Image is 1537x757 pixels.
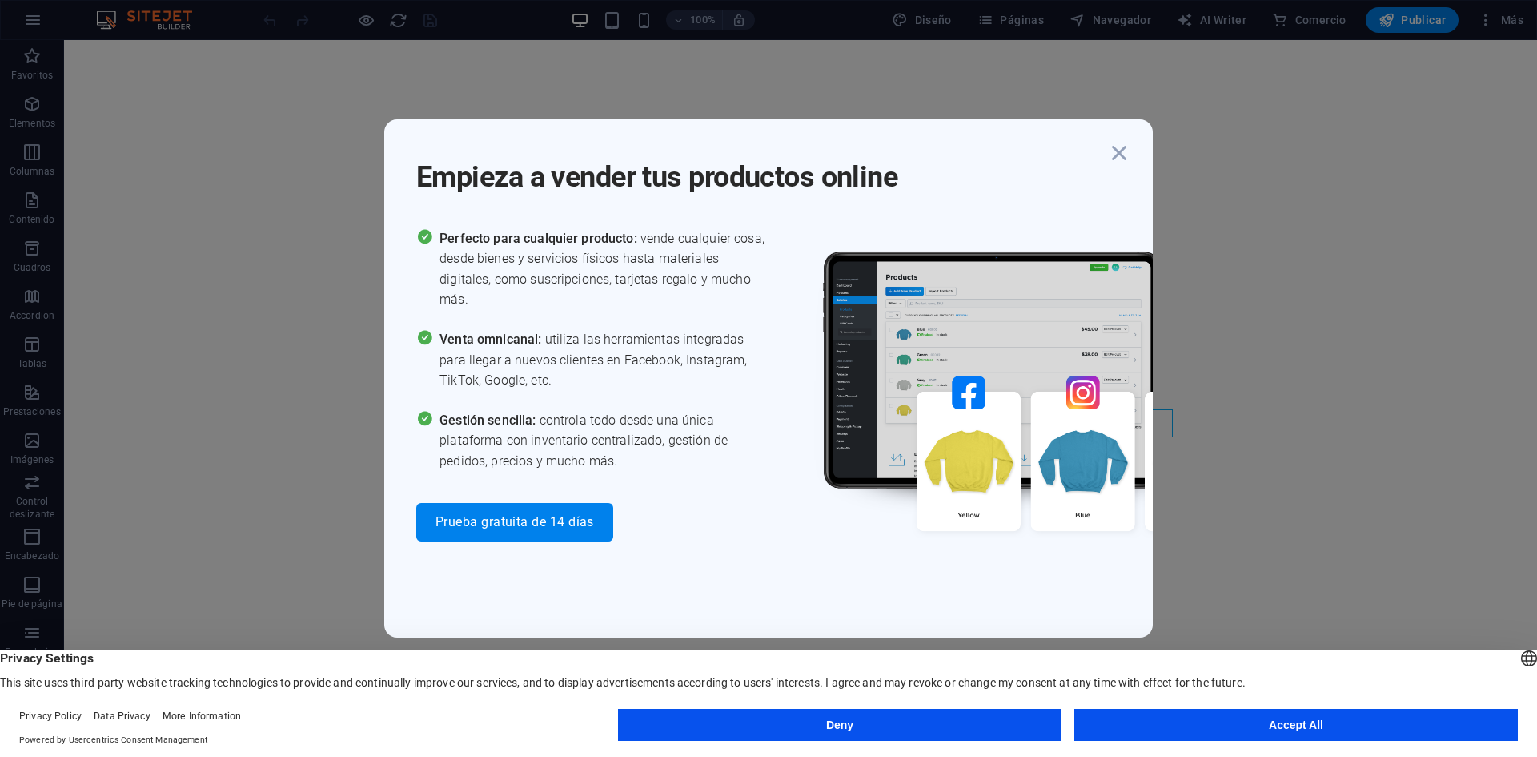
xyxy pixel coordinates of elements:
[439,231,640,246] span: Perfecto para cualquier producto:
[439,413,540,428] span: Gestión sencilla:
[439,332,544,347] span: Venta omnicanal:
[797,228,1277,578] img: promo_image.png
[416,139,1105,196] h1: Empieza a vender tus productos online
[435,516,594,529] span: Prueba gratuita de 14 días
[439,329,768,391] span: utiliza las herramientas integradas para llegar a nuevos clientes en Facebook, Instagram, TikTok,...
[439,410,768,472] span: controla todo desde una única plataforma con inventario centralizado, gestión de pedidos, precios...
[416,503,613,542] button: Prueba gratuita de 14 días
[439,228,768,310] span: vende cualquier cosa, desde bienes y servicios físicos hasta materiales digitales, como suscripci...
